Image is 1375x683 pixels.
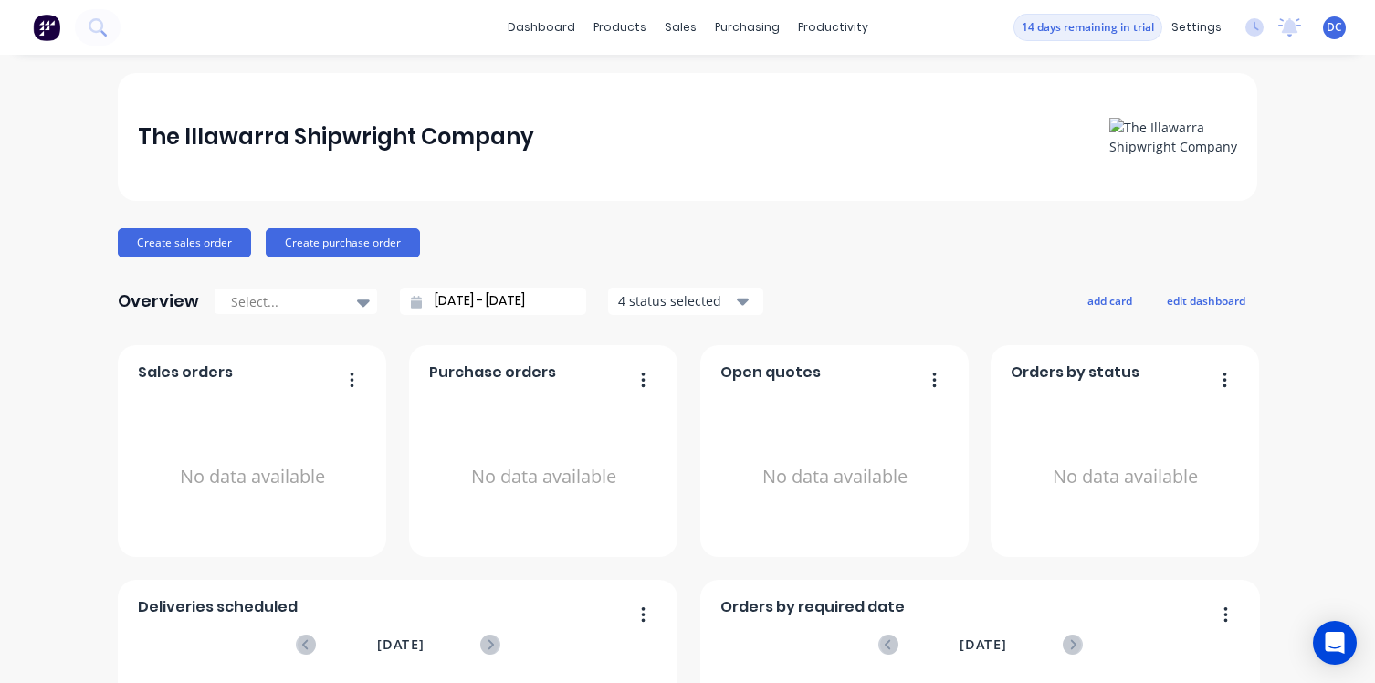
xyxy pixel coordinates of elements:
button: add card [1076,289,1144,312]
span: [DATE] [960,635,1007,655]
button: Create purchase order [266,228,420,257]
div: No data available [429,391,658,563]
div: Open Intercom Messenger [1313,621,1357,665]
div: No data available [138,391,367,563]
div: sales [656,14,706,41]
img: The Illawarra Shipwright Company [1109,118,1237,156]
span: Deliveries scheduled [138,596,298,618]
span: Open quotes [720,362,821,384]
button: edit dashboard [1155,289,1257,312]
div: purchasing [706,14,789,41]
div: Overview [118,283,199,320]
span: Orders by status [1011,362,1139,384]
span: DC [1327,19,1342,36]
span: [DATE] [377,635,425,655]
button: 14 days remaining in trial [1013,14,1162,41]
div: No data available [720,391,950,563]
span: Sales orders [138,362,233,384]
div: The Illawarra Shipwright Company [138,119,534,155]
div: productivity [789,14,877,41]
button: 4 status selected [608,288,763,315]
span: Orders by required date [720,596,905,618]
button: Create sales order [118,228,251,257]
span: Purchase orders [429,362,556,384]
div: settings [1162,14,1231,41]
img: Factory [33,14,60,41]
div: No data available [1011,391,1240,563]
div: products [584,14,656,41]
div: 4 status selected [618,291,733,310]
a: dashboard [499,14,584,41]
